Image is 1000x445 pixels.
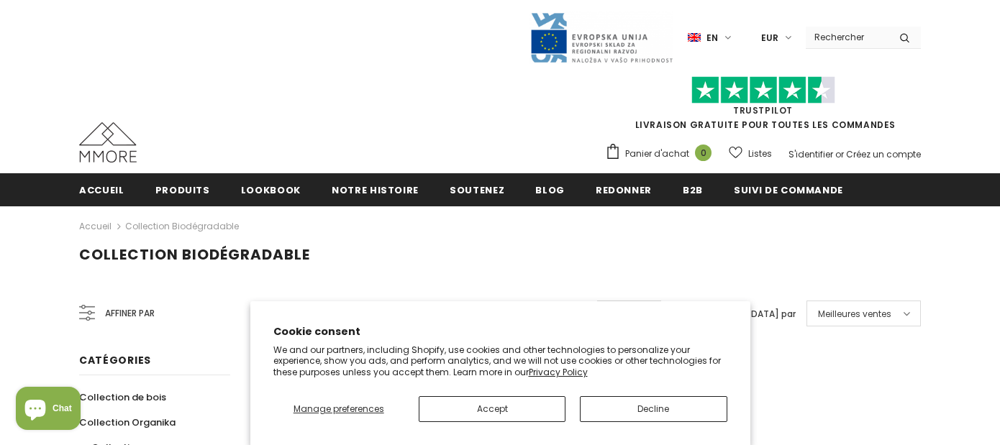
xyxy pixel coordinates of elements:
a: Créez un compte [846,148,921,160]
span: 0 [695,144,712,161]
p: We and our partners, including Shopify, use cookies and other technologies to personalize your ex... [273,344,727,378]
button: Manage preferences [273,396,404,422]
span: soutenez [450,183,504,197]
span: EUR [761,31,778,45]
span: Suivi de commande [734,183,843,197]
a: TrustPilot [733,104,793,116]
span: Listes [748,147,772,161]
a: Accueil [79,173,124,206]
a: soutenez [450,173,504,206]
span: Catégories [79,353,151,367]
span: Blog [535,183,565,197]
span: Accueil [79,183,124,197]
span: B2B [683,183,703,197]
a: Privacy Policy [529,366,588,378]
span: or [835,148,844,160]
span: Lookbook [241,183,301,197]
span: Collection biodégradable [79,244,310,265]
button: Accept [419,396,565,422]
span: Redonner [596,183,652,197]
inbox-online-store-chat: Shopify online store chat [12,387,85,433]
span: Affiner par [105,306,155,321]
a: Listes [729,141,772,166]
input: Search Site [806,27,888,47]
a: Lookbook [241,173,301,206]
span: Notre histoire [332,183,419,197]
a: S'identifier [788,148,833,160]
a: Blog [535,173,565,206]
span: Collection Organika [79,416,176,429]
span: en [706,31,718,45]
a: Panier d'achat 0 [605,143,719,165]
span: Produits [155,183,210,197]
a: Produits [155,173,210,206]
a: Redonner [596,173,652,206]
img: i-lang-1.png [688,32,701,44]
a: Collection Organika [79,410,176,435]
a: Javni Razpis [529,31,673,43]
span: Collection de bois [79,390,166,404]
span: Manage preferences [294,403,384,415]
a: Collection biodégradable [125,220,239,232]
img: Javni Razpis [529,12,673,64]
a: Suivi de commande [734,173,843,206]
span: Meilleures ventes [818,307,891,321]
button: Decline [580,396,727,422]
img: Cas MMORE [79,122,137,162]
a: Accueil [79,218,112,235]
span: Panier d'achat [625,147,689,161]
a: Collection de bois [79,385,166,410]
h2: Cookie consent [273,324,727,339]
span: LIVRAISON GRATUITE POUR TOUTES LES COMMANDES [605,83,921,131]
img: Faites confiance aux étoiles pilotes [691,76,835,104]
a: Notre histoire [332,173,419,206]
a: B2B [683,173,703,206]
